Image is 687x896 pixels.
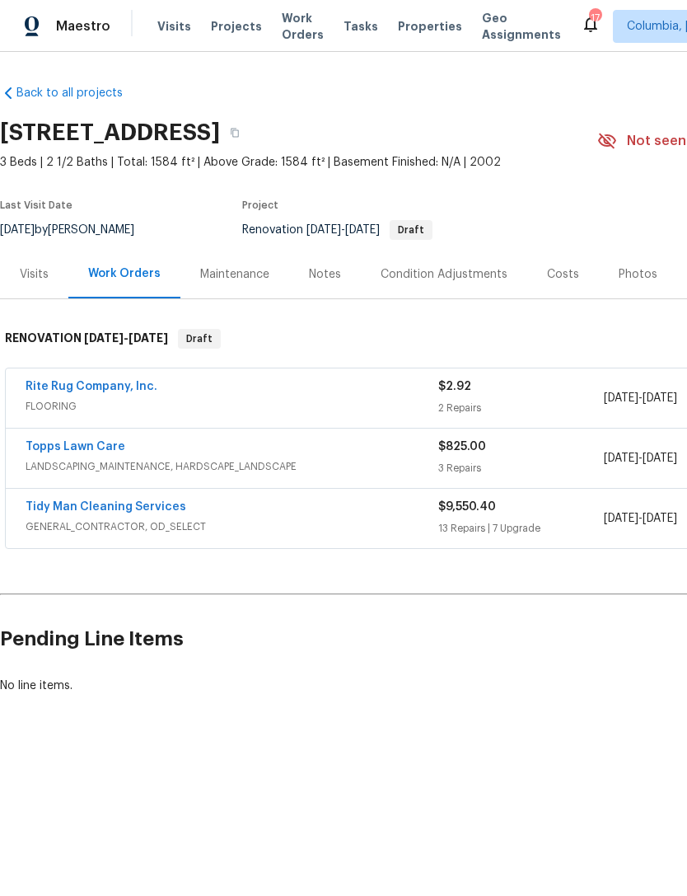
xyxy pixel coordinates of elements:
[398,18,462,35] span: Properties
[200,266,269,283] div: Maintenance
[242,200,278,210] span: Project
[242,224,432,236] span: Renovation
[211,18,262,35] span: Projects
[604,453,638,464] span: [DATE]
[309,266,341,283] div: Notes
[381,266,507,283] div: Condition Adjustments
[604,510,677,527] span: -
[391,225,431,235] span: Draft
[26,441,125,453] a: Topps Lawn Care
[220,118,250,148] button: Copy Address
[157,18,191,35] span: Visits
[84,332,168,344] span: -
[20,266,49,283] div: Visits
[345,224,380,236] span: [DATE]
[438,441,486,453] span: $825.00
[306,224,380,236] span: -
[282,10,324,43] span: Work Orders
[180,331,219,347] span: Draft
[26,398,438,415] span: FLOORING
[643,513,677,524] span: [DATE]
[619,266,657,283] div: Photos
[438,400,603,416] div: 2 Repairs
[438,501,496,513] span: $9,550.40
[604,392,638,404] span: [DATE]
[26,381,157,392] a: Rite Rug Company, Inc.
[482,10,561,43] span: Geo Assignments
[438,381,471,392] span: $2.92
[643,392,677,404] span: [DATE]
[438,460,603,476] div: 3 Repairs
[604,390,677,406] span: -
[343,21,378,32] span: Tasks
[643,453,677,464] span: [DATE]
[26,501,186,513] a: Tidy Man Cleaning Services
[84,332,124,344] span: [DATE]
[438,520,603,537] div: 13 Repairs | 7 Upgrade
[306,224,341,236] span: [DATE]
[26,458,438,475] span: LANDSCAPING_MAINTENANCE, HARDSCAPE_LANDSCAPE
[129,332,168,344] span: [DATE]
[88,265,161,282] div: Work Orders
[604,513,638,524] span: [DATE]
[547,266,579,283] div: Costs
[589,10,601,26] div: 17
[5,329,168,349] h6: RENOVATION
[56,18,110,35] span: Maestro
[26,518,438,535] span: GENERAL_CONTRACTOR, OD_SELECT
[604,450,677,467] span: -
